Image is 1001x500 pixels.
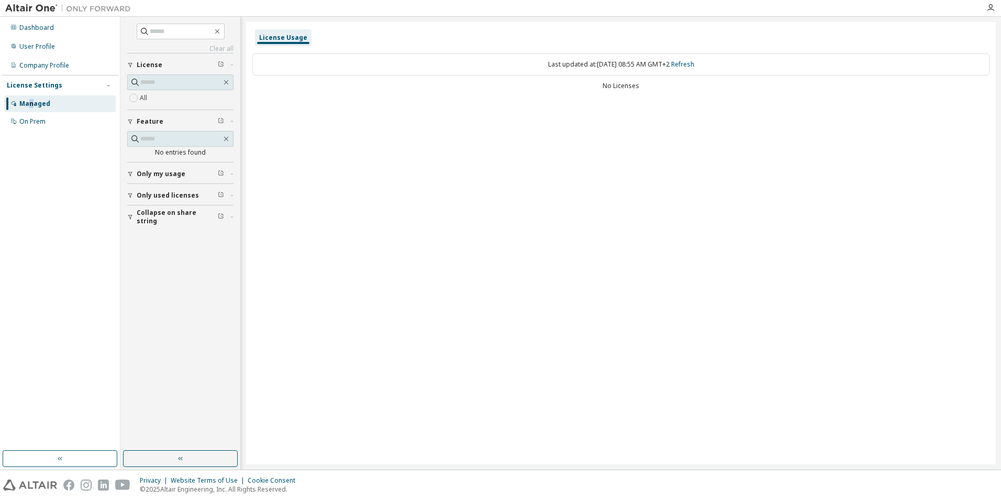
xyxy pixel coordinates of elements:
[137,117,163,126] span: Feature
[218,213,224,221] span: Clear filter
[252,53,989,75] div: Last updated at: [DATE] 08:55 AM GMT+2
[19,61,69,70] div: Company Profile
[218,170,224,178] span: Clear filter
[218,117,224,126] span: Clear filter
[137,209,218,225] span: Collapse on share string
[63,480,74,491] img: facebook.svg
[127,205,233,229] button: Collapse on share string
[19,117,46,126] div: On Prem
[137,191,199,200] span: Only used licenses
[3,480,57,491] img: altair_logo.svg
[127,45,233,53] a: Clear all
[127,162,233,186] button: Only my usage
[137,61,162,69] span: License
[252,82,989,90] div: No Licenses
[671,60,694,69] a: Refresh
[19,100,50,108] div: Managed
[115,480,130,491] img: youtube.svg
[218,61,224,69] span: Clear filter
[248,476,302,485] div: Cookie Consent
[5,3,136,14] img: Altair One
[171,476,248,485] div: Website Terms of Use
[218,191,224,200] span: Clear filter
[127,148,233,157] div: No entries found
[140,92,149,104] label: All
[140,476,171,485] div: Privacy
[137,170,185,178] span: Only my usage
[127,184,233,207] button: Only used licenses
[259,34,307,42] div: License Usage
[98,480,109,491] img: linkedin.svg
[140,485,302,494] p: © 2025 Altair Engineering, Inc. All Rights Reserved.
[19,24,54,32] div: Dashboard
[127,53,233,77] button: License
[7,81,62,90] div: License Settings
[81,480,92,491] img: instagram.svg
[19,42,55,51] div: User Profile
[127,110,233,133] button: Feature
